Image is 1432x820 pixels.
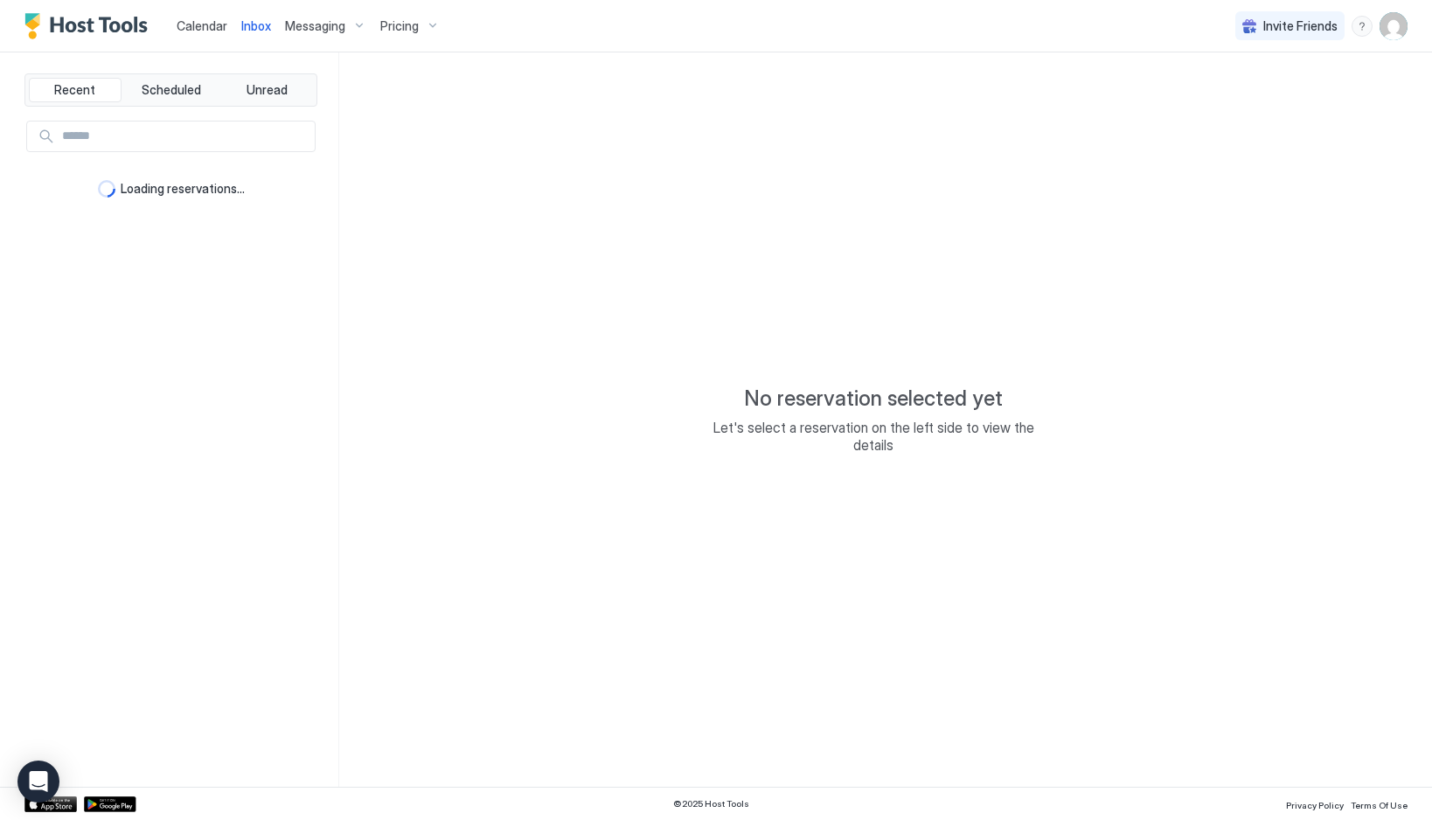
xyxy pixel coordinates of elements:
[1380,12,1408,40] div: User profile
[1263,18,1338,34] span: Invite Friends
[24,13,156,39] a: Host Tools Logo
[744,386,1003,412] span: No reservation selected yet
[241,18,271,33] span: Inbox
[177,17,227,35] a: Calendar
[1286,800,1344,810] span: Privacy Policy
[55,122,315,151] input: Input Field
[220,78,313,102] button: Unread
[177,18,227,33] span: Calendar
[24,73,317,107] div: tab-group
[142,82,201,98] span: Scheduled
[98,180,115,198] div: loading
[125,78,218,102] button: Scheduled
[380,18,419,34] span: Pricing
[241,17,271,35] a: Inbox
[1351,795,1408,813] a: Terms Of Use
[54,82,95,98] span: Recent
[84,796,136,812] a: Google Play Store
[247,82,288,98] span: Unread
[1351,800,1408,810] span: Terms Of Use
[17,761,59,803] div: Open Intercom Messenger
[285,18,345,34] span: Messaging
[29,78,122,102] button: Recent
[121,181,245,197] span: Loading reservations...
[1286,795,1344,813] a: Privacy Policy
[1352,16,1373,37] div: menu
[673,798,749,810] span: © 2025 Host Tools
[699,419,1048,454] span: Let's select a reservation on the left side to view the details
[24,796,77,812] a: App Store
